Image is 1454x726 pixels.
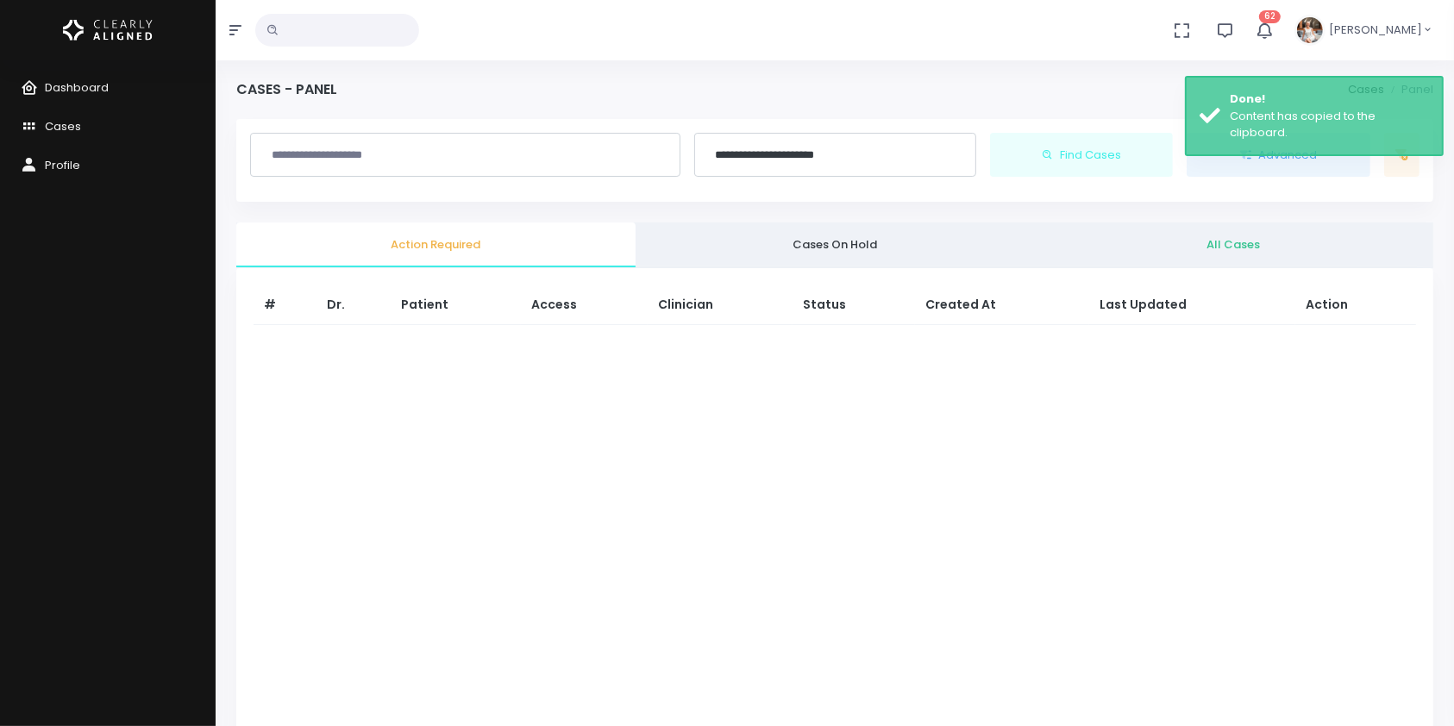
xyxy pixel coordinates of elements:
[1230,108,1429,141] div: Content has copied to the clipboard.
[254,285,316,325] th: #
[1048,236,1420,253] span: All Cases
[45,79,109,96] span: Dashboard
[990,133,1174,178] button: Find Cases
[1294,15,1326,46] img: Header Avatar
[236,81,337,97] h4: Cases - Panel
[1329,22,1422,39] span: [PERSON_NAME]
[1259,10,1281,23] span: 62
[649,236,1021,253] span: Cases On Hold
[45,157,80,173] span: Profile
[648,285,793,325] th: Clinician
[316,285,391,325] th: Dr.
[63,12,153,48] img: Logo Horizontal
[521,285,648,325] th: Access
[45,118,81,135] span: Cases
[793,285,914,325] th: Status
[1295,285,1416,325] th: Action
[1230,91,1429,108] div: Done!
[391,285,521,325] th: Patient
[1089,285,1295,325] th: Last Updated
[915,285,1090,325] th: Created At
[250,236,622,253] span: Action Required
